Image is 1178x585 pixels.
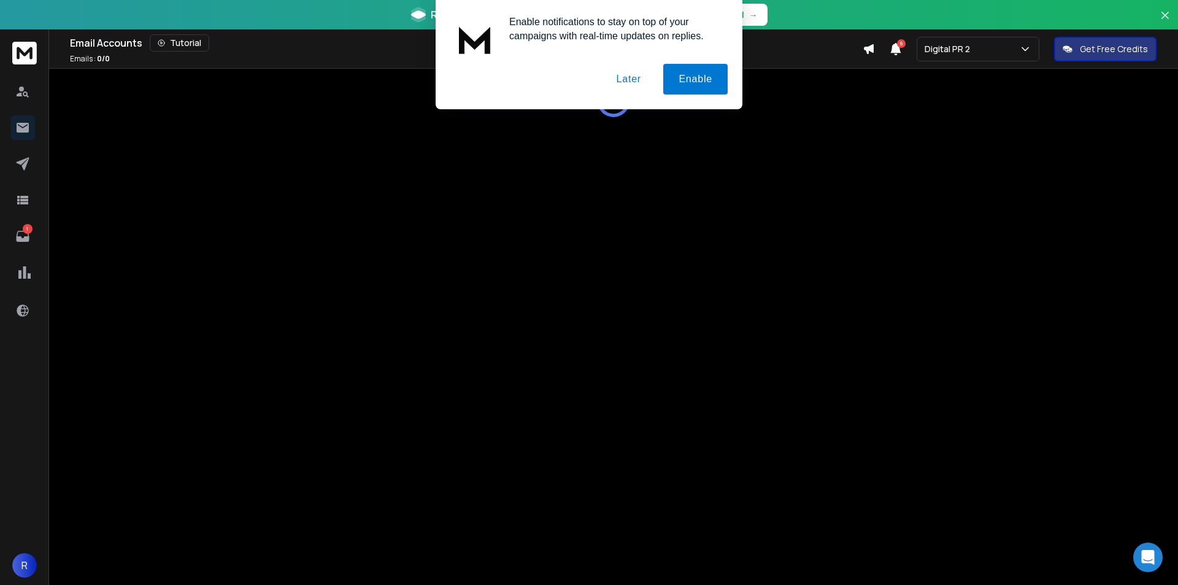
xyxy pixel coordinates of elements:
img: notification icon [450,15,499,64]
button: Later [601,64,656,95]
button: R [12,553,37,578]
button: Enable [663,64,728,95]
div: Enable notifications to stay on top of your campaigns with real-time updates on replies. [499,15,728,43]
p: 1 [23,224,33,234]
div: Open Intercom Messenger [1133,543,1163,572]
a: 1 [10,224,35,249]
